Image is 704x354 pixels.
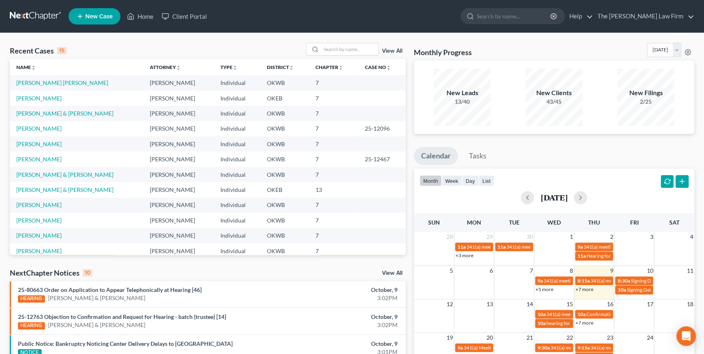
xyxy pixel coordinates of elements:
[577,253,586,259] span: 11a
[260,121,309,136] td: OKWB
[489,266,494,276] span: 6
[309,91,358,106] td: 7
[143,213,214,228] td: [PERSON_NAME]
[143,121,214,136] td: [PERSON_NAME]
[630,219,638,226] span: Fri
[676,326,696,346] div: Open Intercom Messenger
[16,217,62,224] a: [PERSON_NAME]
[606,299,614,309] span: 16
[449,266,454,276] span: 5
[509,219,519,226] span: Tue
[609,266,614,276] span: 9
[214,106,260,121] td: Individual
[565,9,593,24] a: Help
[479,175,494,186] button: list
[309,121,358,136] td: 7
[214,228,260,243] td: Individual
[309,228,358,243] td: 7
[577,244,583,250] span: 9a
[260,151,309,167] td: OKWB
[267,64,294,70] a: Districtunfold_more
[31,65,36,70] i: unfold_more
[123,9,158,24] a: Home
[143,136,214,151] td: [PERSON_NAME]
[617,287,626,293] span: 10a
[526,232,534,242] span: 30
[276,286,398,294] div: October, 9
[214,91,260,106] td: Individual
[526,333,534,343] span: 21
[315,64,343,70] a: Chapterunfold_more
[18,340,233,347] a: Public Notice: Bankruptcy Noticing Center Delivery Delays to [GEOGRAPHIC_DATA]
[143,75,214,90] td: [PERSON_NAME]
[486,232,494,242] span: 29
[260,106,309,121] td: OKWB
[260,182,309,197] td: OKEB
[309,151,358,167] td: 7
[486,333,494,343] span: 20
[617,98,674,106] div: 2/25
[143,91,214,106] td: [PERSON_NAME]
[358,151,406,167] td: 25-12467
[18,286,202,293] a: 25-80663 Order on Application to Appear Telephonically at Hearing [46]
[18,313,226,320] a: 25-12763 Objection to Confirmation and Request for Hearing - batch (trustee) [14]
[309,213,358,228] td: 7
[143,198,214,213] td: [PERSON_NAME]
[506,244,585,250] span: 341(a) meeting for [PERSON_NAME]
[16,171,113,178] a: [PERSON_NAME] & [PERSON_NAME]
[646,299,654,309] span: 17
[433,88,491,98] div: New Leads
[569,232,574,242] span: 1
[214,121,260,136] td: Individual
[260,91,309,106] td: OKEB
[584,244,662,250] span: 341(a) meeting for [PERSON_NAME]
[143,106,214,121] td: [PERSON_NAME]
[546,320,609,326] span: hearing for [PERSON_NAME]
[214,136,260,151] td: Individual
[382,270,402,276] a: View All
[358,121,406,136] td: 25-12096
[593,9,694,24] a: The [PERSON_NAME] Law Firm
[260,167,309,182] td: OKWB
[214,243,260,258] td: Individual
[16,95,62,102] a: [PERSON_NAME]
[526,299,534,309] span: 14
[686,266,694,276] span: 11
[462,147,494,165] a: Tasks
[525,88,582,98] div: New Clients
[260,75,309,90] td: OKWB
[646,333,654,343] span: 24
[575,320,593,326] a: +7 more
[214,213,260,228] td: Individual
[260,136,309,151] td: OKWB
[467,219,481,226] span: Mon
[16,247,62,254] a: [PERSON_NAME]
[176,65,181,70] i: unfold_more
[577,345,590,351] span: 9:15a
[606,333,614,343] span: 23
[143,182,214,197] td: [PERSON_NAME]
[143,167,214,182] td: [PERSON_NAME]
[669,219,679,226] span: Sat
[577,311,586,317] span: 10a
[309,136,358,151] td: 7
[16,140,62,147] a: [PERSON_NAME]
[16,64,36,70] a: Nameunfold_more
[18,295,45,303] div: HEARING
[414,147,458,165] a: Calendar
[321,43,378,55] input: Search by name...
[233,65,238,70] i: unfold_more
[462,175,479,186] button: day
[382,48,402,54] a: View All
[577,278,590,284] span: 8:15a
[566,299,574,309] span: 15
[609,232,614,242] span: 2
[414,47,472,57] h3: Monthly Progress
[540,193,567,202] h2: [DATE]
[214,75,260,90] td: Individual
[446,299,454,309] span: 12
[591,345,669,351] span: 341(a) meeting for [PERSON_NAME]
[433,98,491,106] div: 13/40
[214,182,260,197] td: Individual
[546,311,625,317] span: 341(a) meeting for [PERSON_NAME]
